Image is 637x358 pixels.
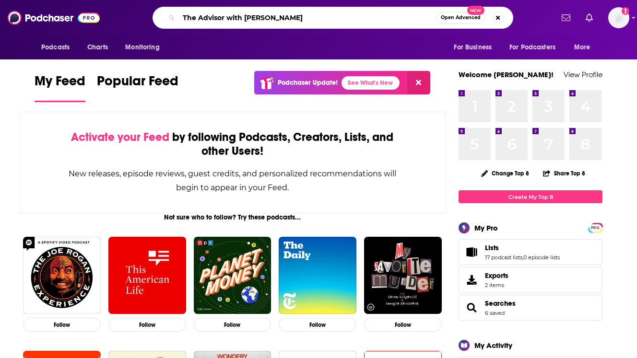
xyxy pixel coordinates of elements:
[459,70,554,79] a: Welcome [PERSON_NAME]!
[454,41,492,54] span: For Business
[485,282,508,289] span: 2 items
[543,164,586,183] button: Share Top 8
[194,318,271,332] button: Follow
[125,41,159,54] span: Monitoring
[35,73,85,102] a: My Feed
[523,254,560,261] a: 0 episode lists
[81,38,114,57] a: Charts
[279,237,356,314] img: The Daily
[475,167,535,179] button: Change Top 8
[71,130,169,144] span: Activate your Feed
[35,73,85,95] span: My Feed
[462,273,481,287] span: Exports
[364,318,442,332] button: Follow
[590,224,601,231] a: PRO
[503,38,569,57] button: open menu
[278,79,338,87] p: Podchaser Update!
[467,6,484,15] span: New
[462,301,481,314] a: Searches
[447,38,504,57] button: open menu
[35,38,82,57] button: open menu
[509,41,555,54] span: For Podcasters
[485,271,508,280] span: Exports
[567,38,602,57] button: open menu
[590,224,601,231] span: PRO
[558,10,574,26] a: Show notifications dropdown
[364,237,442,314] img: My Favorite Murder with Karen Kilgariff and Georgia Hardstark
[608,7,629,28] img: User Profile
[582,10,597,26] a: Show notifications dropdown
[118,38,172,57] button: open menu
[622,7,629,15] svg: Email not verified
[485,310,505,316] a: 6 saved
[462,245,481,259] a: Lists
[97,73,178,95] span: Popular Feed
[459,239,602,265] span: Lists
[279,318,356,332] button: Follow
[459,267,602,293] a: Exports
[108,318,186,332] button: Follow
[459,295,602,321] span: Searches
[179,10,436,25] input: Search podcasts, credits, & more...
[194,237,271,314] img: Planet Money
[108,237,186,314] img: This American Life
[485,299,516,308] a: Searches
[19,213,446,221] div: Not sure who to follow? Try these podcasts...
[68,130,397,158] div: by following Podcasts, Creators, Lists, and other Users!
[23,318,101,332] button: Follow
[8,9,100,27] img: Podchaser - Follow, Share and Rate Podcasts
[342,76,400,90] a: See What's New
[23,237,101,314] img: The Joe Rogan Experience
[41,41,70,54] span: Podcasts
[522,254,523,261] span: ,
[608,7,629,28] span: Logged in as EllaRoseMurphy
[485,243,499,252] span: Lists
[436,12,485,23] button: Open AdvancedNew
[608,7,629,28] button: Show profile menu
[485,243,560,252] a: Lists
[574,41,590,54] span: More
[68,167,397,195] div: New releases, episode reviews, guest credits, and personalized recommendations will begin to appe...
[87,41,108,54] span: Charts
[97,73,178,102] a: Popular Feed
[153,7,513,29] div: Search podcasts, credits, & more...
[441,15,481,20] span: Open Advanced
[474,341,512,350] div: My Activity
[459,190,602,203] a: Create My Top 8
[485,254,522,261] a: 17 podcast lists
[474,223,498,232] div: My Pro
[564,70,602,79] a: View Profile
